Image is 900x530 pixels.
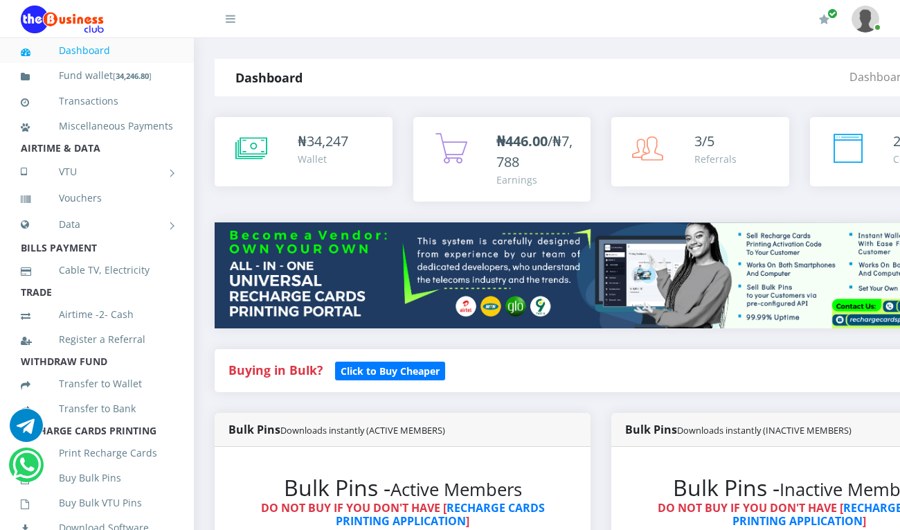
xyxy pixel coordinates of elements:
[694,132,714,150] span: 3/5
[228,362,323,378] strong: Buying in Bulk?
[21,254,173,286] a: Cable TV, Electricity
[10,419,43,442] a: Chat for support
[341,364,440,378] b: Click to Buy Cheaper
[307,132,348,150] span: 34,247
[21,462,173,494] a: Buy Bulk Pins
[496,132,573,171] span: /₦7,788
[21,393,173,425] a: Transfer to Bank
[625,422,852,437] strong: Bulk Pins
[113,71,152,81] small: [ ]
[819,14,829,25] i: Renew/Upgrade Subscription
[280,424,445,436] small: Downloads instantly (ACTIVE MEMBERS)
[21,110,173,142] a: Miscellaneous Payments
[21,487,173,519] a: Buy Bulk VTU Pins
[298,152,348,166] div: Wallet
[335,362,445,378] a: Click to Buy Cheaper
[611,117,789,186] a: 3/5 Referrals
[298,131,348,152] div: ₦
[336,500,545,529] a: RECHARGE CARDS PRINTING APPLICATION
[235,69,303,86] strong: Dashboard
[21,368,173,400] a: Transfer to Wallet
[116,71,149,81] b: 34,246.80
[261,500,545,529] strong: DO NOT BUY IF YOU DON'T HAVE [ ]
[21,60,173,92] a: Fund wallet[34,246.80]
[215,117,393,186] a: ₦34,247 Wallet
[21,35,173,67] a: Dashboard
[21,324,173,355] a: Register a Referral
[21,437,173,469] a: Print Recharge Cards
[677,424,852,436] small: Downloads instantly (INACTIVE MEMBERS)
[21,85,173,117] a: Transactions
[242,475,563,501] h2: Bulk Pins -
[21,207,173,242] a: Data
[852,6,879,33] img: User
[827,8,838,19] span: Renew/Upgrade Subscription
[21,182,173,214] a: Vouchers
[12,459,41,482] a: Chat for support
[228,422,445,437] strong: Bulk Pins
[496,173,577,187] div: Earnings
[21,299,173,330] a: Airtime -2- Cash
[21,154,173,189] a: VTU
[496,132,548,150] b: ₦446.00
[390,477,522,502] small: Active Members
[21,6,104,33] img: Logo
[694,152,737,166] div: Referrals
[413,117,591,202] a: ₦446.00/₦7,788 Earnings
